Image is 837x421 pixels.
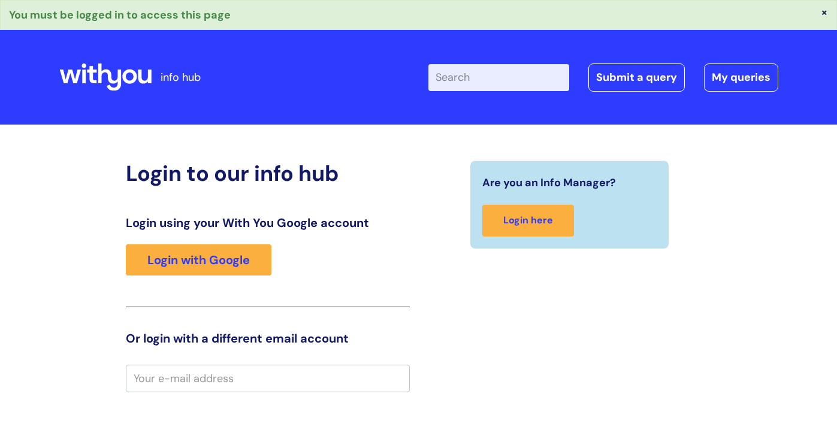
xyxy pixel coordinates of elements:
[161,68,201,87] p: info hub
[428,64,569,90] input: Search
[588,63,685,91] a: Submit a query
[126,244,271,275] a: Login with Google
[482,205,574,237] a: Login here
[821,7,828,17] button: ×
[126,216,410,230] h3: Login using your With You Google account
[126,331,410,346] h3: Or login with a different email account
[126,365,410,392] input: Your e-mail address
[704,63,778,91] a: My queries
[482,173,616,192] span: Are you an Info Manager?
[126,160,410,186] h2: Login to our info hub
